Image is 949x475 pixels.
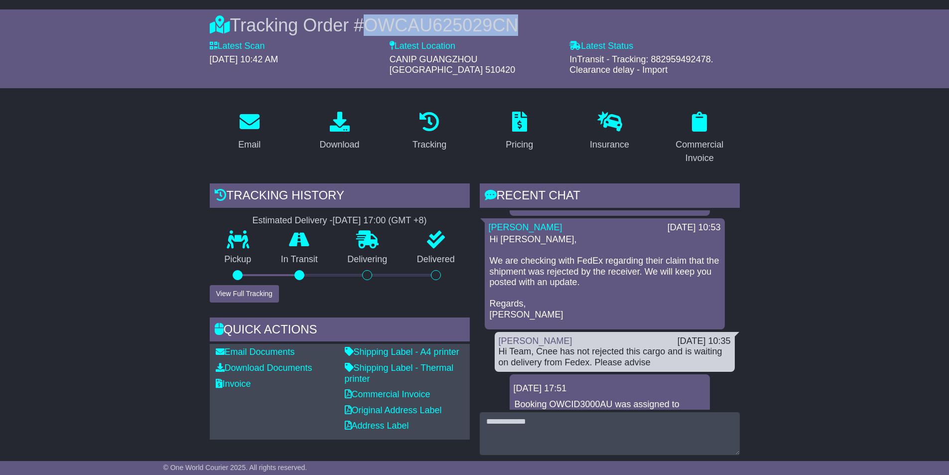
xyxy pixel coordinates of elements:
div: Hi Team, Cnee has not rejected this cargo and is waiting on delivery from Fedex. Please advise [499,346,731,368]
a: Shipping Label - Thermal printer [345,363,454,384]
div: Insurance [590,138,629,152]
a: Email Documents [216,347,295,357]
p: Delivered [402,254,470,265]
a: Pricing [499,108,540,155]
a: Commercial Invoice [345,389,430,399]
div: Tracking Order # [210,14,740,36]
a: Shipping Label - A4 printer [345,347,459,357]
p: Booking OWCID3000AU was assigned to Team2. [515,399,705,421]
div: Tracking [412,138,446,152]
p: Hi [PERSON_NAME], We are checking with FedEx regarding their claim that the shipment was rejected... [490,234,720,320]
div: Quick Actions [210,317,470,344]
div: Download [319,138,359,152]
p: Delivering [333,254,403,265]
a: Invoice [216,379,251,389]
span: OWCAU625029CN [364,15,518,35]
div: Commercial Invoice [666,138,733,165]
a: [PERSON_NAME] [499,336,572,346]
p: Pickup [210,254,267,265]
div: Tracking history [210,183,470,210]
button: View Full Tracking [210,285,279,303]
a: [PERSON_NAME] [489,222,562,232]
p: In Transit [266,254,333,265]
span: CANIP GUANGZHOU [GEOGRAPHIC_DATA] 510420 [390,54,515,75]
label: Latest Status [569,41,633,52]
div: [DATE] 10:35 [678,336,731,347]
div: [DATE] 10:53 [668,222,721,233]
label: Latest Location [390,41,455,52]
div: Email [238,138,261,152]
span: InTransit - Tracking: 882959492478. Clearance delay - Import [569,54,713,75]
a: Email [232,108,267,155]
span: [DATE] 10:42 AM [210,54,278,64]
div: [DATE] 17:51 [514,383,706,394]
a: Commercial Invoice [660,108,740,168]
span: © One World Courier 2025. All rights reserved. [163,464,307,472]
a: Tracking [406,108,453,155]
div: RECENT CHAT [480,183,740,210]
div: Estimated Delivery - [210,215,470,226]
a: Download Documents [216,363,312,373]
div: Pricing [506,138,533,152]
div: [DATE] 17:00 (GMT +8) [333,215,427,226]
a: Download [313,108,366,155]
a: Address Label [345,421,409,431]
label: Latest Scan [210,41,265,52]
a: Insurance [583,108,636,155]
a: Original Address Label [345,405,442,415]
